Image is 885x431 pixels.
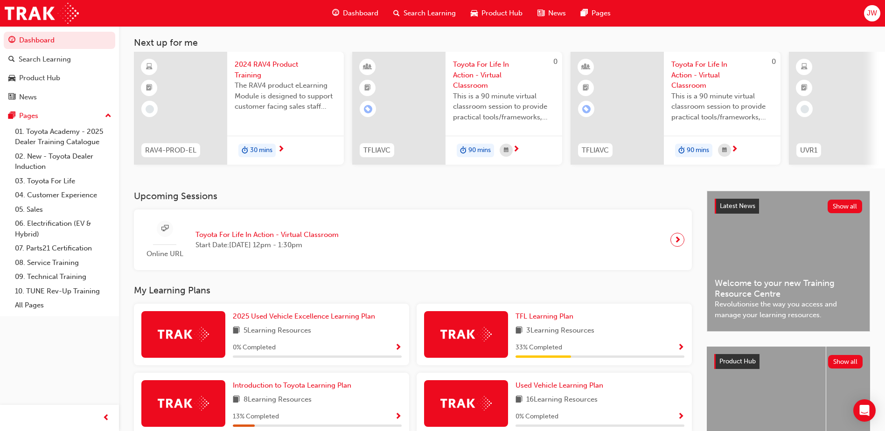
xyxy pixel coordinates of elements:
[864,5,880,21] button: JW
[325,4,386,23] a: guage-iconDashboard
[677,411,684,423] button: Show Progress
[707,191,870,332] a: Latest NewsShow allWelcome to your new Training Resource CentreRevolutionise the way you access a...
[828,355,863,368] button: Show all
[244,394,312,406] span: 8 Learning Resources
[516,381,603,389] span: Used Vehicle Learning Plan
[134,191,692,202] h3: Upcoming Sessions
[233,411,279,422] span: 13 % Completed
[720,202,755,210] span: Latest News
[395,342,402,354] button: Show Progress
[11,149,115,174] a: 02. New - Toyota Dealer Induction
[393,7,400,19] span: search-icon
[364,61,371,73] span: learningResourceType_INSTRUCTOR_LED-icon
[553,57,557,66] span: 0
[235,80,336,112] span: The RAV4 product eLearning Module is designed to support customer facing sales staff with introdu...
[687,145,709,156] span: 90 mins
[453,59,555,91] span: Toyota For Life In Action - Virtual Classroom
[440,327,492,341] img: Trak
[141,217,684,263] a: Online URLToyota For Life In Action - Virtual ClassroomStart Date:[DATE] 12pm - 1:30pm
[463,4,530,23] a: car-iconProduct Hub
[526,394,598,406] span: 16 Learning Resources
[119,37,885,48] h3: Next up for me
[195,229,339,240] span: Toyota For Life In Action - Virtual Classroom
[516,325,523,337] span: book-icon
[516,411,558,422] span: 0 % Completed
[11,125,115,149] a: 01. Toyota Academy - 2025 Dealer Training Catalogue
[674,233,681,246] span: next-icon
[364,82,371,94] span: booktick-icon
[471,7,478,19] span: car-icon
[364,105,372,113] span: learningRecordVerb_ENROLL-icon
[772,57,776,66] span: 0
[516,311,577,322] a: TFL Learning Plan
[867,8,877,19] span: JW
[242,145,248,157] span: duration-icon
[548,8,566,19] span: News
[583,82,589,94] span: booktick-icon
[244,325,311,337] span: 5 Learning Resources
[19,73,60,83] div: Product Hub
[571,52,780,165] a: 0TFLIAVCToyota For Life In Action - Virtual ClassroomThis is a 90 minute virtual classroom sessio...
[233,311,379,322] a: 2025 Used Vehicle Excellence Learning Plan
[516,380,607,391] a: Used Vehicle Learning Plan
[677,342,684,354] button: Show Progress
[250,145,272,156] span: 30 mins
[278,146,285,154] span: next-icon
[233,394,240,406] span: book-icon
[671,91,773,123] span: This is a 90 minute virtual classroom session to provide practical tools/frameworks, behaviours a...
[516,312,573,320] span: TFL Learning Plan
[677,344,684,352] span: Show Progress
[235,59,336,80] span: 2024 RAV4 Product Training
[537,7,544,19] span: news-icon
[8,93,15,102] span: news-icon
[105,110,111,122] span: up-icon
[158,327,209,341] img: Trak
[516,342,562,353] span: 33 % Completed
[583,61,589,73] span: learningResourceType_INSTRUCTOR_LED-icon
[19,92,37,103] div: News
[19,111,38,121] div: Pages
[134,285,692,296] h3: My Learning Plans
[395,344,402,352] span: Show Progress
[343,8,378,19] span: Dashboard
[582,105,591,113] span: learningRecordVerb_ENROLL-icon
[363,145,390,156] span: TFLIAVC
[4,107,115,125] button: Pages
[11,284,115,299] a: 10. TUNE Rev-Up Training
[504,145,509,156] span: calendar-icon
[801,82,808,94] span: booktick-icon
[233,381,351,389] span: Introduction to Toyota Learning Plan
[11,270,115,284] a: 09. Technical Training
[828,200,863,213] button: Show all
[715,299,862,320] span: Revolutionise the way you access and manage your learning resources.
[4,51,115,68] a: Search Learning
[233,312,375,320] span: 2025 Used Vehicle Excellence Learning Plan
[145,145,196,156] span: RAV4-PROD-EL
[386,4,463,23] a: search-iconSearch Learning
[11,202,115,217] a: 05. Sales
[715,278,862,299] span: Welcome to your new Training Resource Centre
[146,105,154,113] span: learningRecordVerb_NONE-icon
[731,146,738,154] span: next-icon
[581,7,588,19] span: pages-icon
[19,54,71,65] div: Search Learning
[853,399,876,422] div: Open Intercom Messenger
[582,145,609,156] span: TFLIAVC
[801,105,809,113] span: learningRecordVerb_NONE-icon
[11,216,115,241] a: 06. Electrification (EV & Hybrid)
[141,249,188,259] span: Online URL
[5,3,79,24] img: Trak
[11,298,115,313] a: All Pages
[404,8,456,19] span: Search Learning
[233,380,355,391] a: Introduction to Toyota Learning Plan
[103,412,110,424] span: prev-icon
[395,413,402,421] span: Show Progress
[722,145,727,156] span: calendar-icon
[134,52,344,165] a: RAV4-PROD-EL2024 RAV4 Product TrainingThe RAV4 product eLearning Module is designed to support cu...
[453,91,555,123] span: This is a 90 minute virtual classroom session to provide practical tools/frameworks, behaviours a...
[573,4,618,23] a: pages-iconPages
[395,411,402,423] button: Show Progress
[678,145,685,157] span: duration-icon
